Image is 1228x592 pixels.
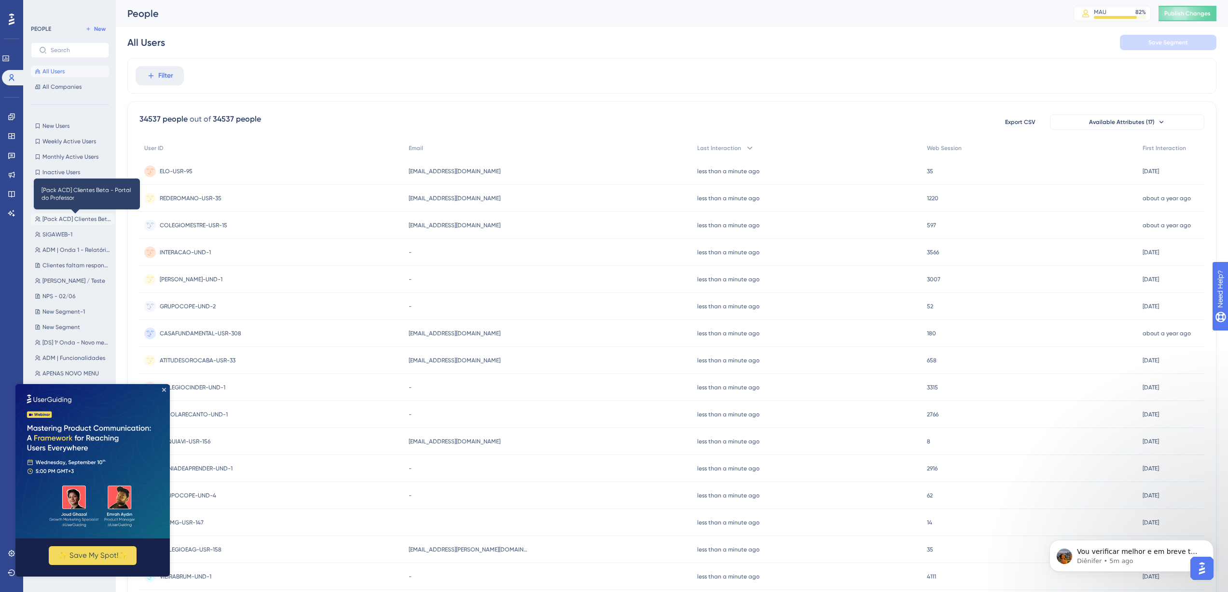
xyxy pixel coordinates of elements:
span: MANIADEAPRENDER-UND-1 [160,465,233,472]
span: - [409,384,412,391]
button: [Pack ACD] Liberação clientes beta [31,198,115,209]
button: New [82,23,109,35]
span: New Segment-1 [42,308,85,316]
time: less than a minute ago [697,330,759,337]
button: Inactive Users [31,166,109,178]
span: - [409,573,412,580]
time: [DATE] [1143,276,1159,283]
span: GRUPOCOPE-UND-2 [160,303,216,310]
time: [DATE] [1143,249,1159,256]
span: CASAFUNDAMENTAL-USR-308 [160,330,241,337]
div: 34537 people [139,113,188,125]
button: All Users [31,66,109,77]
span: 2916 [927,465,938,472]
span: GRUPOCOPE-UND-4 [160,492,216,499]
time: less than a minute ago [697,519,759,526]
span: ELO-USR-95 [160,167,193,175]
time: less than a minute ago [697,411,759,418]
span: User ID [144,144,164,152]
span: [EMAIL_ADDRESS][DOMAIN_NAME] [409,167,500,175]
button: Weekly Active Users [31,136,109,147]
span: [EMAIL_ADDRESS][DOMAIN_NAME] [409,194,500,202]
span: 62 [927,492,933,499]
button: Available Attributes (17) [1050,114,1204,130]
span: Email [409,144,423,152]
span: 14 [927,519,932,526]
time: [DATE] [1143,519,1159,526]
button: [Pack ACD] Clientes Beta - Portal do Professor [31,213,115,225]
iframe: Intercom notifications message [1035,520,1228,587]
span: 35 [927,167,933,175]
button: [Squad DS] - Maniezo - CSAT do Novo menu [31,383,115,395]
span: 3315 [927,384,938,391]
span: [EMAIL_ADDRESS][DOMAIN_NAME] [409,330,500,337]
span: ADM | Funcionalidades [42,354,105,362]
span: 180 [927,330,936,337]
span: ESCOLARECANTO-UND-1 [160,411,228,418]
div: Close Preview [147,4,151,8]
span: Available Attributes (17) [1089,118,1155,126]
button: Save Segment [1120,35,1216,50]
span: NPS - 02/06 [42,292,75,300]
time: less than a minute ago [697,303,759,310]
span: Export CSV [1005,118,1035,126]
span: 597 [927,221,936,229]
span: 8 [927,438,930,445]
button: [DS] 1ª Onda - Novo menu [31,337,115,348]
time: less than a minute ago [697,573,759,580]
button: Export CSV [996,114,1044,130]
time: less than a minute ago [697,168,759,175]
span: 658 [927,357,937,364]
span: All Users [42,68,65,75]
time: about a year ago [1143,195,1191,202]
span: Save Segment [1148,39,1188,46]
span: 2766 [927,411,938,418]
button: New Segment-1 [31,306,115,317]
span: 4111 [927,573,936,580]
button: Filter [136,66,184,85]
time: [DATE] [1143,492,1159,499]
div: All Users [127,36,165,49]
time: [DATE] [1143,411,1159,418]
span: New [94,25,106,33]
button: SIGAWEB-1 [31,229,115,240]
span: New Users [42,122,69,130]
button: NPS - 02/06 [31,290,115,302]
time: less than a minute ago [697,492,759,499]
div: 82 % [1135,8,1146,16]
span: [EMAIL_ADDRESS][DOMAIN_NAME] [409,357,500,364]
span: COLEGIOEAG-USR-158 [160,546,221,553]
span: [PERSON_NAME]-UND-1 [160,275,222,283]
span: 35 [927,546,933,553]
button: ADM | Funcionalidades [31,352,115,364]
span: - [409,303,412,310]
span: INTERACAO-UND-1 [160,248,211,256]
span: All Companies [42,83,82,91]
time: [DATE] [1143,384,1159,391]
time: [DATE] [1143,465,1159,472]
span: SIGAWEB-1 [42,231,72,238]
span: Filter [158,70,173,82]
button: Clientes faltam responder NPS [31,260,115,271]
time: less than a minute ago [697,438,759,445]
time: less than a minute ago [697,222,759,229]
span: - [409,275,412,283]
span: - [409,248,412,256]
time: [DATE] [1143,168,1159,175]
span: [Pack ACD] Clientes Beta - Portal do Professor [42,215,111,223]
time: less than a minute ago [697,465,759,472]
time: less than a minute ago [697,195,759,202]
span: Publish Changes [1164,10,1211,17]
time: about a year ago [1143,222,1191,229]
span: [EMAIL_ADDRESS][DOMAIN_NAME] [409,221,500,229]
span: Monthly Active Users [42,153,98,161]
span: VIEIRABRUM-UND-1 [160,573,211,580]
button: New Segment [31,321,115,333]
span: [EMAIL_ADDRESS][DOMAIN_NAME] [409,438,500,445]
span: ADM | Onda 1 - Relatórios Personalizáveis (sem av. por competência e inclusos na V0) [42,246,111,254]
